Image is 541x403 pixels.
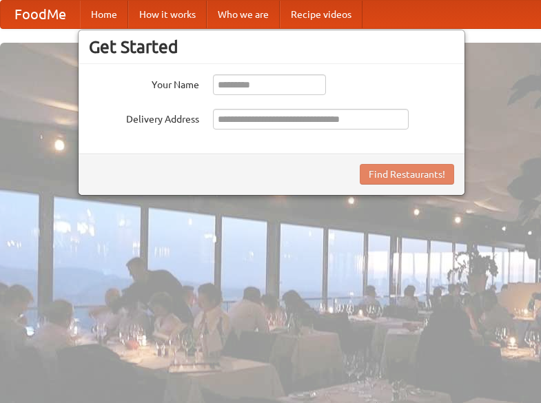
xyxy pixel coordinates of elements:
[128,1,207,28] a: How it works
[89,109,199,126] label: Delivery Address
[280,1,363,28] a: Recipe videos
[89,74,199,92] label: Your Name
[89,37,454,57] h3: Get Started
[360,164,454,185] button: Find Restaurants!
[207,1,280,28] a: Who we are
[80,1,128,28] a: Home
[1,1,80,28] a: FoodMe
